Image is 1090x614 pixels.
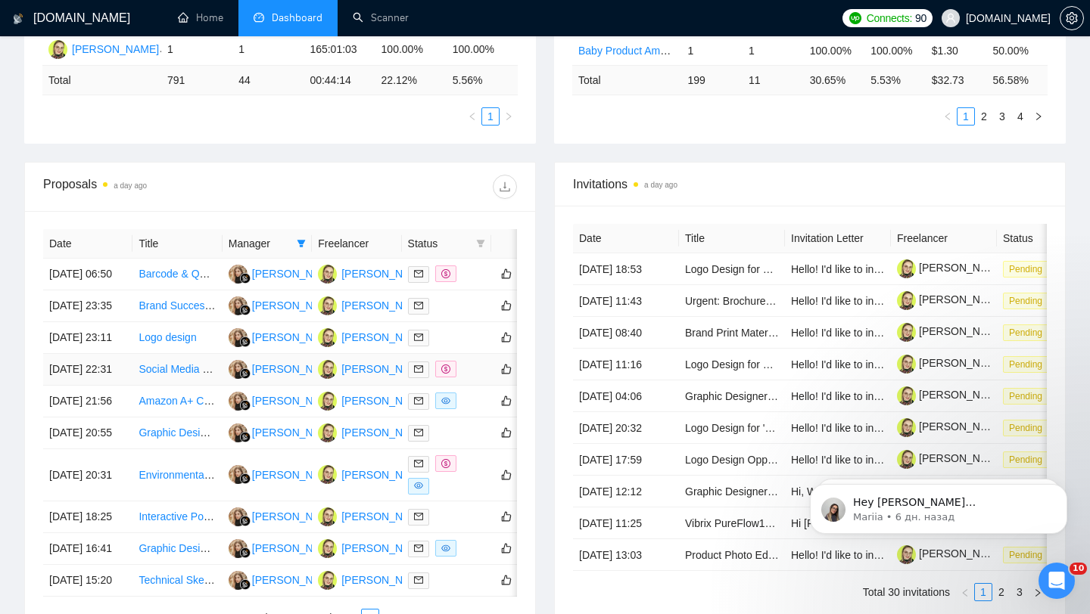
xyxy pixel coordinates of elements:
[787,452,1090,558] iframe: To enrich screen reader interactions, please activate Accessibility in Grammarly extension settings
[341,508,428,525] div: [PERSON_NAME]
[897,262,1006,274] a: [PERSON_NAME]
[42,66,161,95] td: Total
[318,392,337,411] img: AS
[229,299,339,311] a: KY[PERSON_NAME]
[975,584,992,600] a: 1
[915,10,926,26] span: 90
[679,253,785,285] td: Logo Design for Charity: Locks Not Lost
[232,34,304,66] td: 1
[481,107,500,126] li: 1
[341,572,428,588] div: [PERSON_NAME]
[679,317,785,349] td: Brand Print Materials Design Expert Needed
[318,299,428,311] a: AS[PERSON_NAME]
[229,328,248,347] img: KY
[441,396,450,405] span: eye
[849,12,861,24] img: upwork-logo.png
[993,107,1011,126] li: 3
[994,108,1011,125] a: 3
[294,232,309,255] span: filter
[353,11,409,24] a: searchScanner
[497,328,515,346] button: like
[943,112,952,121] span: left
[341,392,428,409] div: [PERSON_NAME]
[318,423,337,442] img: AS
[804,65,865,95] td: 30.65 %
[375,66,447,95] td: 22.12 %
[1029,107,1048,126] button: right
[500,107,518,126] button: right
[229,465,248,484] img: KY
[867,10,912,26] span: Connects:
[252,361,339,377] div: [PERSON_NAME]
[897,386,916,405] img: c1ANJdDIEFa5DN5yolPp7_u0ZhHZCEfhnwVqSjyrCV9hqZg5SCKUb7hD_oUrqvcJOM
[318,394,428,406] a: AS[PERSON_NAME]
[252,540,339,557] div: [PERSON_NAME]
[139,268,410,280] a: Barcode & QR Code Design for Ecoxion Bottle Packaging
[43,533,132,565] td: [DATE] 16:41
[685,327,893,339] a: Brand Print Materials Design Expert Needed
[139,299,254,312] a: Brand Success Manager
[679,507,785,539] td: Vibrix PureFlow15 PRO – Listing Image Project Brief
[993,584,1010,600] a: 2
[501,510,512,523] span: like
[1003,293,1048,309] span: Pending
[414,481,423,490] span: eye
[441,269,450,278] span: dollar
[318,571,337,590] img: AS
[229,296,248,315] img: KY
[1003,389,1054,402] a: Pending
[43,259,132,290] td: [DATE] 06:50
[318,267,428,279] a: AS[PERSON_NAME]
[139,574,411,586] a: Technical Sketches and Patterns for Women's Sportswear
[414,269,423,278] span: mail
[132,449,222,501] td: Environmental Graphic Designer for Pet Company Signage
[497,392,515,410] button: like
[13,7,23,31] img: logo
[132,417,222,449] td: Graphic Designer Needed for Short-Term Engagement
[43,175,280,199] div: Proposals
[468,112,477,121] span: left
[132,501,222,533] td: Interactive PowerPoint Presentation Designer
[229,235,291,252] span: Manager
[312,229,401,259] th: Freelancer
[501,426,512,439] span: like
[501,574,512,586] span: like
[1034,112,1043,121] span: right
[1070,563,1087,575] span: 10
[43,290,132,322] td: [DATE] 23:35
[414,333,423,342] span: mail
[974,583,992,601] li: 1
[229,426,339,438] a: KY[PERSON_NAME]
[318,360,337,379] img: AS
[1029,583,1047,601] button: right
[1003,548,1054,560] a: Pending
[685,485,957,498] a: Graphic Designer Needed for Product Catalogue Creation
[229,394,339,406] a: KY[PERSON_NAME]
[304,34,375,66] td: 165:01:03
[43,229,132,259] th: Date
[679,349,785,380] td: Logo Design for Coffee Company
[318,573,428,585] a: AS[PERSON_NAME]
[482,108,499,125] a: 1
[681,65,743,95] td: 199
[572,65,681,95] td: Total
[132,290,222,322] td: Brand Success Manager
[318,510,428,522] a: AS[PERSON_NAME]
[573,444,679,476] td: [DATE] 17:59
[297,239,306,248] span: filter
[132,259,222,290] td: Barcode & QR Code Design for Ecoxion Bottle Packaging
[497,571,515,589] button: like
[1003,261,1048,278] span: Pending
[679,539,785,571] td: Product Photo Editing Specialist Needed
[240,305,251,315] img: gigradar-bm.png
[240,400,251,411] img: gigradar-bm.png
[1003,262,1054,274] a: Pending
[252,297,339,314] div: [PERSON_NAME]
[1060,12,1083,24] span: setting
[341,540,428,557] div: [PERSON_NAME]
[252,265,339,282] div: [PERSON_NAME]
[501,331,512,343] span: like
[926,36,987,65] td: $1.30
[501,395,512,407] span: like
